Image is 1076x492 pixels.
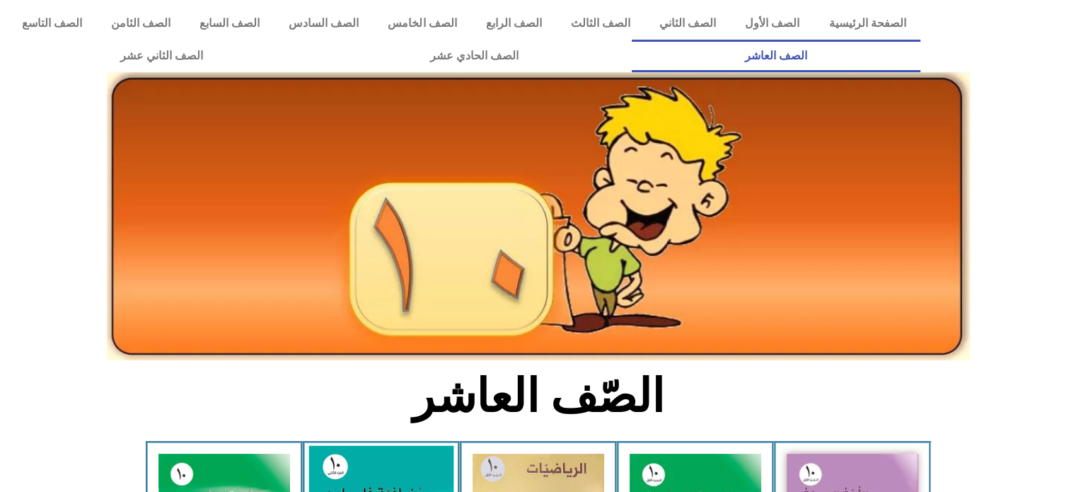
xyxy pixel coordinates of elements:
[632,40,920,72] a: الصف العاشر
[316,40,631,72] a: الصف الحادي عشر
[185,7,274,40] a: الصف السابع
[304,369,772,424] h2: الصّف العاشر
[7,7,96,40] a: الصف التاسع
[644,7,730,40] a: الصف الثاني
[556,7,644,40] a: الصف الثالث
[374,7,471,40] a: الصف الخامس
[274,7,374,40] a: الصف السادس
[7,40,316,72] a: الصف الثاني عشر
[96,7,185,40] a: الصف الثامن
[471,7,556,40] a: الصف الرابع
[814,7,920,40] a: الصفحة الرئيسية
[731,7,814,40] a: الصف الأول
